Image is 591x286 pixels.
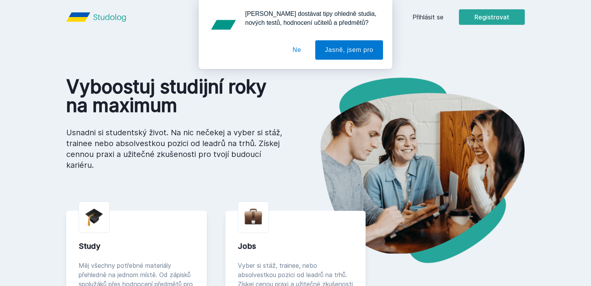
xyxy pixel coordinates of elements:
img: briefcase.png [244,207,262,226]
p: Usnadni si studentský život. Na nic nečekej a vyber si stáž, trainee nebo absolvestkou pozici od ... [66,127,283,171]
button: Jasně, jsem pro [315,40,383,60]
button: Ne [283,40,311,60]
div: Jobs [238,241,354,252]
img: notification icon [208,9,239,40]
img: hero.png [295,78,525,263]
img: graduation-cap.png [85,208,103,226]
div: [PERSON_NAME] dostávat tipy ohledně studia, nových testů, hodnocení učitelů a předmětů? [239,9,383,27]
div: Study [79,241,194,252]
h1: Vyboostuj studijní roky na maximum [66,78,283,115]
